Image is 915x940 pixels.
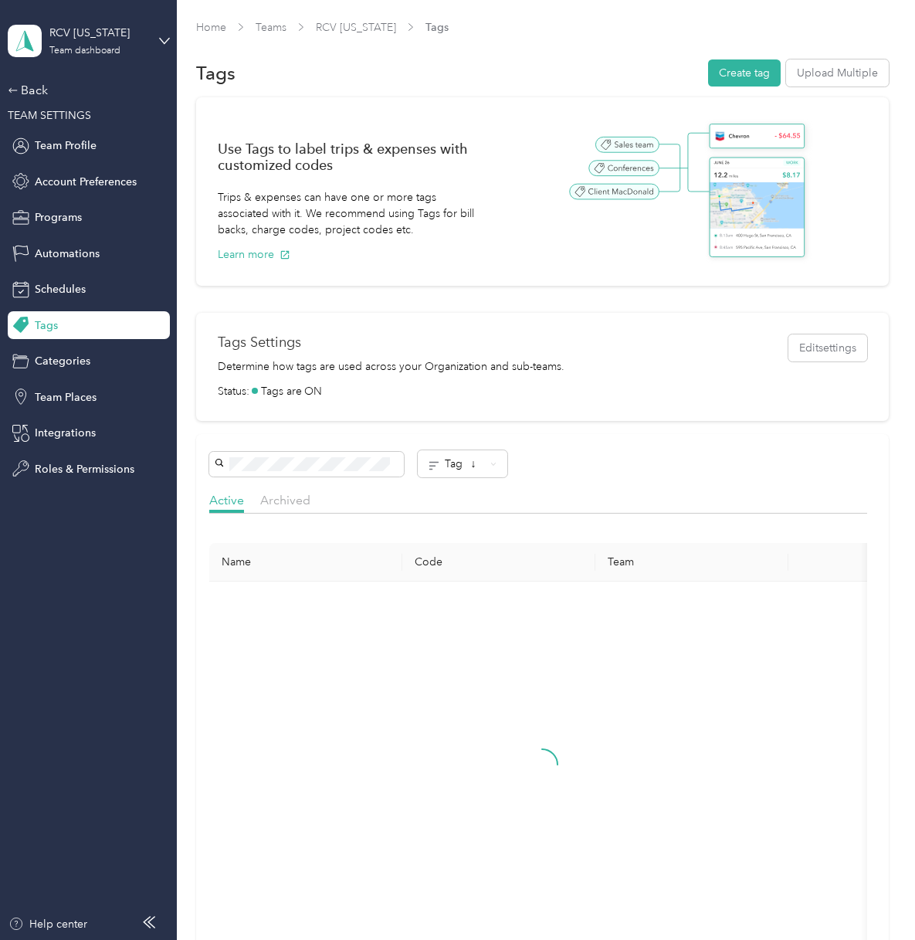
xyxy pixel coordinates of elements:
[35,137,97,154] span: Team Profile
[218,334,564,351] h1: Tags Settings
[569,119,812,264] img: Tags banner
[35,281,86,297] span: Schedules
[218,189,488,238] p: Trips & expenses can have one or more tags associated with it. We recommend using Tags for bill b...
[196,21,226,34] a: Home
[8,916,87,932] button: Help center
[209,543,402,582] th: Name
[829,853,915,940] iframe: Everlance-gr Chat Button Frame
[218,383,249,399] span: Status:
[786,59,889,87] button: Upload Multiple
[49,46,120,56] div: Team dashboard
[256,21,286,34] a: Teams
[218,141,488,173] h1: Use Tags to label trips & expenses with customized codes
[218,358,564,375] p: Determine how tags are used across your Organization and sub-teams.
[209,493,244,507] span: Active
[595,543,788,582] th: Team
[304,383,322,399] span: ON
[708,59,781,87] button: Create tag
[35,209,82,226] span: Programs
[8,81,162,100] div: Back
[402,543,595,582] th: Code
[35,425,96,441] span: Integrations
[49,25,146,41] div: RCV [US_STATE]
[35,317,58,334] span: Tags
[35,353,90,369] span: Categories
[218,246,290,263] button: Learn more
[470,457,476,470] span: ↓
[261,383,302,399] span: Tags are
[445,457,484,470] span: Tag
[316,21,396,34] a: RCV [US_STATE]
[35,389,97,406] span: Team Places
[788,334,867,361] button: Editsettings
[8,109,91,122] span: TEAM SETTINGS
[260,493,310,507] span: Archived
[35,246,100,262] span: Automations
[35,461,134,477] span: Roles & Permissions
[196,65,236,81] h1: Tags
[35,174,137,190] span: Account Preferences
[425,19,449,36] span: Tags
